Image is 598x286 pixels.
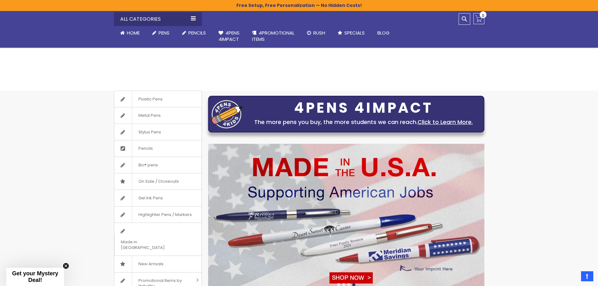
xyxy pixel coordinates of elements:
[114,157,202,173] a: Bic® pens
[246,118,481,127] div: The more pens you buy, the more students we can reach.
[176,26,212,40] a: Pencils
[132,173,185,190] span: On Sale / Closeouts
[146,26,176,40] a: Pens
[132,207,198,223] span: Highlighter Pens / Markers
[159,30,170,36] span: Pens
[114,256,202,272] a: New Arrivals
[12,270,58,283] span: Get your Mystery Deal!
[331,26,371,40] a: Specials
[132,91,169,107] span: Plastic Pens
[127,30,140,36] span: Home
[114,26,146,40] a: Home
[114,207,202,223] a: Highlighter Pens / Markers
[218,30,240,42] span: 4Pens 4impact
[63,263,69,269] button: Close teaser
[6,268,64,286] div: Get your Mystery Deal!Close teaser
[212,100,243,128] img: four_pen_logo.png
[114,140,202,157] a: Pencils
[301,26,331,40] a: Rush
[246,26,301,46] a: 4PROMOTIONALITEMS
[482,13,484,19] span: 0
[114,190,202,206] a: Gel Ink Pens
[114,124,202,140] a: Stylus Pens
[313,30,325,36] span: Rush
[371,26,396,40] a: Blog
[581,271,593,281] a: Top
[114,173,202,190] a: On Sale / Closeouts
[132,157,164,173] span: Bic® pens
[114,12,202,26] div: All Categories
[252,30,294,42] span: 4PROMOTIONAL ITEMS
[246,101,481,115] div: 4PENS 4IMPACT
[132,124,167,140] span: Stylus Pens
[344,30,365,36] span: Specials
[418,118,473,126] a: Click to Learn More.
[114,234,186,256] span: Made in [GEOGRAPHIC_DATA]
[132,107,167,124] span: Metal Pens
[473,13,484,24] a: 0
[132,256,170,272] span: New Arrivals
[114,107,202,124] a: Metal Pens
[188,30,206,36] span: Pencils
[132,190,169,206] span: Gel Ink Pens
[114,91,202,107] a: Plastic Pens
[377,30,390,36] span: Blog
[212,26,246,46] a: 4Pens4impact
[114,223,202,256] a: Made in [GEOGRAPHIC_DATA]
[132,140,159,157] span: Pencils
